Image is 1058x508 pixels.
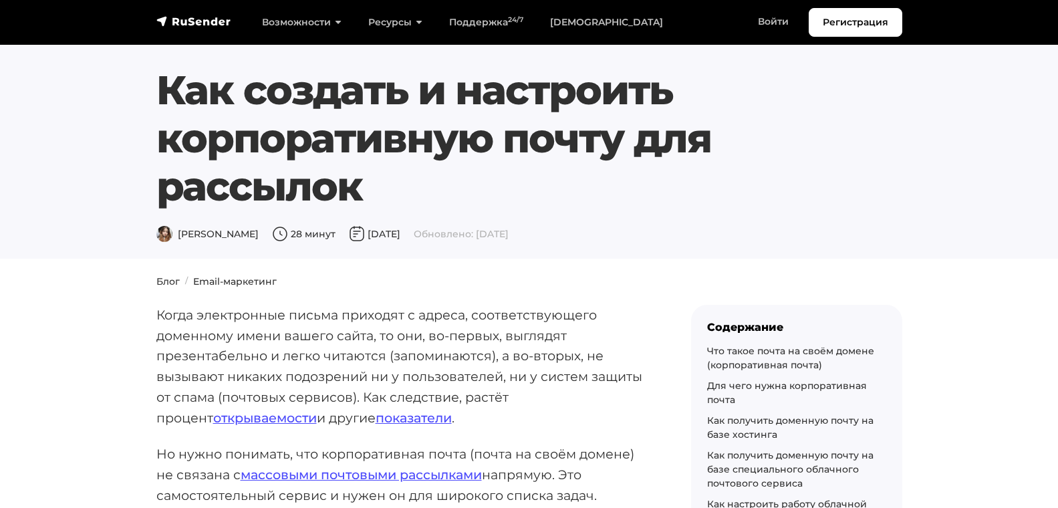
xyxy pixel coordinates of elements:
[707,380,867,406] a: Для чего нужна корпоративная почта
[148,275,910,289] nav: breadcrumb
[537,9,676,36] a: [DEMOGRAPHIC_DATA]
[436,9,537,36] a: Поддержка24/7
[809,8,902,37] a: Регистрация
[349,228,400,240] span: [DATE]
[349,226,365,242] img: Дата публикации
[156,275,180,287] a: Блог
[508,15,523,24] sup: 24/7
[241,467,482,483] a: массовыми почтовыми рассылками
[249,9,355,36] a: Возможности
[376,410,452,426] a: показатели
[707,321,886,334] div: Содержание
[180,275,277,289] li: Email-маркетинг
[707,449,874,489] a: Как получить доменную почту на базе специального облачного почтового сервиса
[272,228,336,240] span: 28 минут
[156,228,259,240] span: [PERSON_NAME]
[745,8,802,35] a: Войти
[156,305,648,428] p: Когда электронные письма приходят с адреса, соответствующего доменному имени вашего сайта, то они...
[156,66,839,211] h1: Как создать и настроить корпоративную почту для рассылок
[355,9,436,36] a: Ресурсы
[156,15,231,28] img: RuSender
[414,228,509,240] span: Обновлено: [DATE]
[213,410,317,426] a: открываемости
[707,345,874,371] a: Что такое почта на своём домене (корпоративная почта)
[707,414,874,440] a: Как получить доменную почту на базе хостинга
[272,226,288,242] img: Время чтения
